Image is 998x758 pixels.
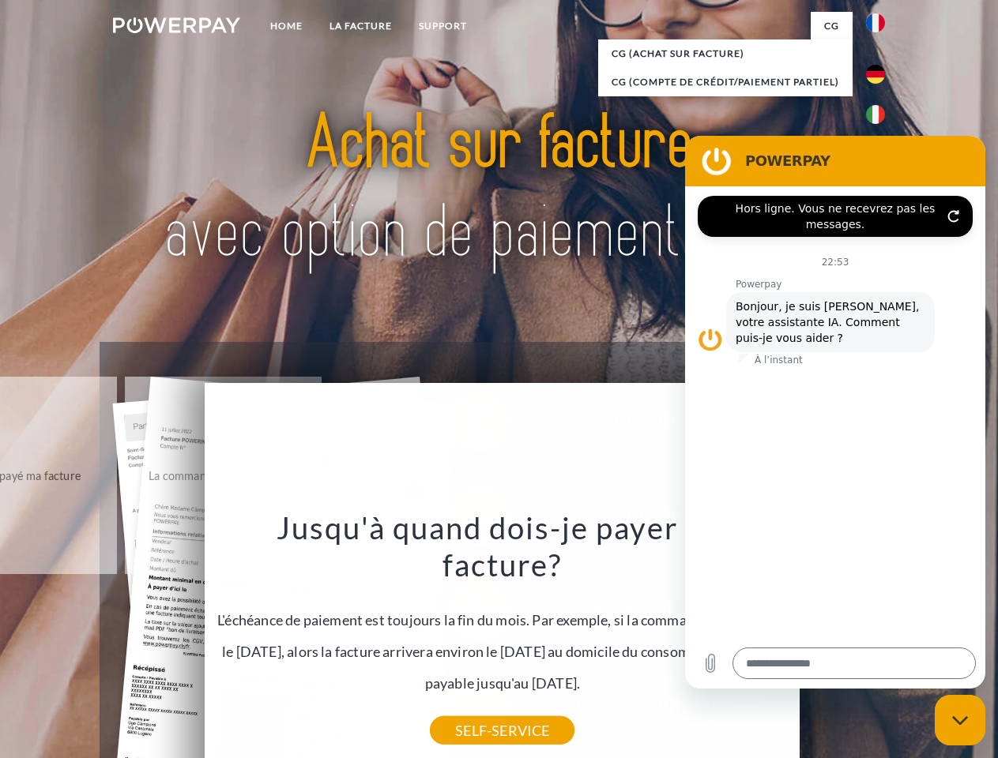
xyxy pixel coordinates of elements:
h3: Jusqu'à quand dois-je payer ma facture? [214,508,791,584]
a: SELF-SERVICE [430,716,574,745]
a: Support [405,12,480,40]
a: CG (achat sur facture) [598,39,853,68]
a: LA FACTURE [316,12,405,40]
iframe: Bouton de lancement de la fenêtre de messagerie, conversation en cours [935,695,985,745]
img: de [866,65,885,84]
a: CG (Compte de crédit/paiement partiel) [598,68,853,96]
img: fr [866,13,885,32]
img: title-powerpay_fr.svg [151,76,847,302]
a: CG [811,12,853,40]
div: L'échéance de paiement est toujours la fin du mois. Par exemple, si la commande a été passée le [... [214,508,791,730]
div: La commande a été renvoyée [134,464,312,486]
a: Home [257,12,316,40]
img: it [866,105,885,124]
img: logo-powerpay-white.svg [113,17,240,33]
iframe: Fenêtre de messagerie [685,136,985,689]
